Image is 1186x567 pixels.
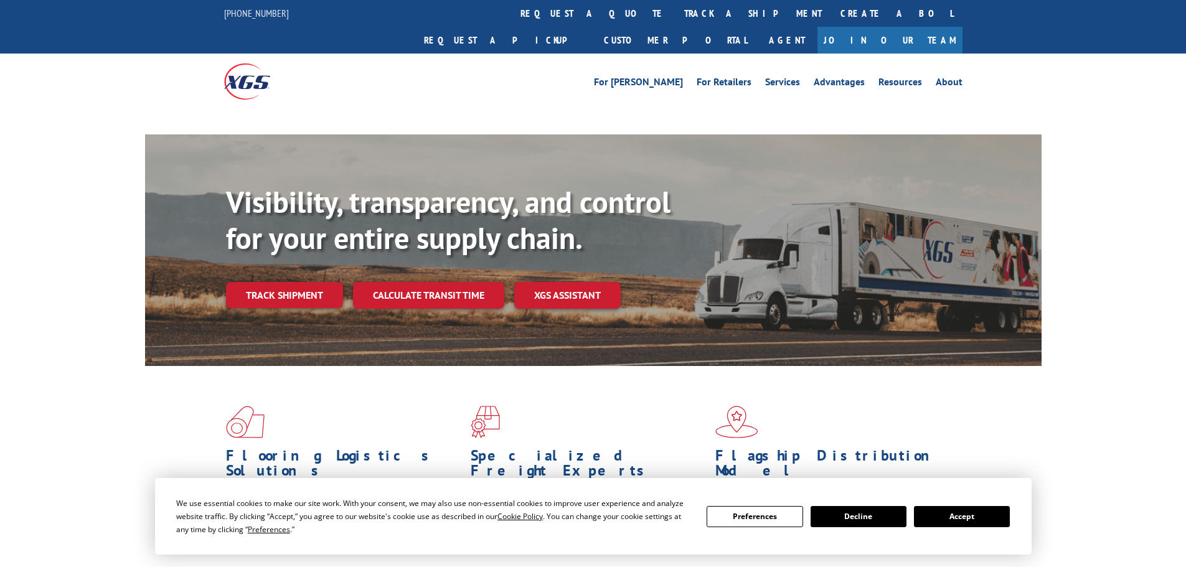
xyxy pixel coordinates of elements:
[226,448,461,484] h1: Flooring Logistics Solutions
[497,511,543,522] span: Cookie Policy
[155,478,1032,555] div: Cookie Consent Prompt
[415,27,595,54] a: Request a pickup
[353,282,504,309] a: Calculate transit time
[595,27,756,54] a: Customer Portal
[248,524,290,535] span: Preferences
[514,282,621,309] a: XGS ASSISTANT
[226,182,671,257] b: Visibility, transparency, and control for your entire supply chain.
[878,77,922,91] a: Resources
[226,406,265,438] img: xgs-icon-total-supply-chain-intelligence-red
[914,506,1010,527] button: Accept
[471,406,500,438] img: xgs-icon-focused-on-flooring-red
[765,77,800,91] a: Services
[756,27,817,54] a: Agent
[226,282,343,308] a: Track shipment
[715,406,758,438] img: xgs-icon-flagship-distribution-model-red
[715,448,951,484] h1: Flagship Distribution Model
[224,7,289,19] a: [PHONE_NUMBER]
[707,506,802,527] button: Preferences
[697,77,751,91] a: For Retailers
[817,27,962,54] a: Join Our Team
[176,497,692,536] div: We use essential cookies to make our site work. With your consent, we may also use non-essential ...
[594,77,683,91] a: For [PERSON_NAME]
[811,506,906,527] button: Decline
[814,77,865,91] a: Advantages
[936,77,962,91] a: About
[471,448,706,484] h1: Specialized Freight Experts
